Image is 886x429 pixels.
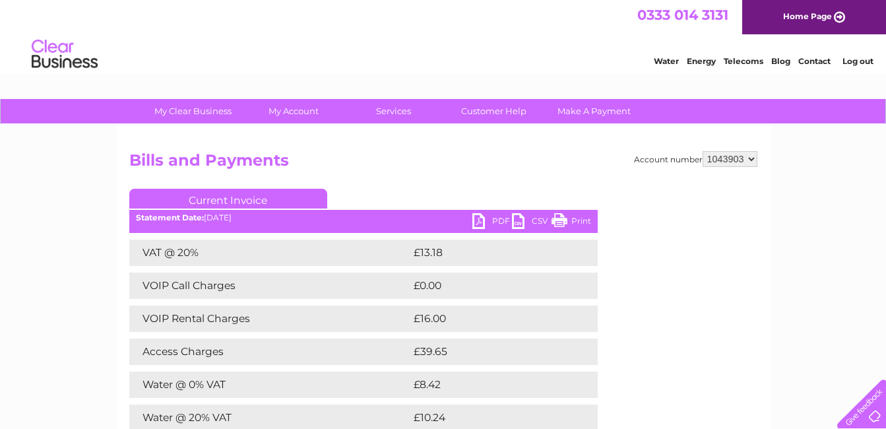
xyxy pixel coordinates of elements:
[410,339,571,365] td: £39.65
[410,240,569,266] td: £13.18
[139,99,247,123] a: My Clear Business
[129,189,327,209] a: Current Invoice
[129,273,410,299] td: VOIP Call Charges
[410,306,571,332] td: £16.00
[798,56,831,66] a: Contact
[687,56,716,66] a: Energy
[136,213,204,222] b: Statement Date:
[129,339,410,365] td: Access Charges
[842,56,873,66] a: Log out
[771,56,790,66] a: Blog
[540,99,649,123] a: Make A Payment
[339,99,448,123] a: Services
[472,213,512,232] a: PDF
[129,372,410,398] td: Water @ 0% VAT
[410,372,567,398] td: £8.42
[654,56,679,66] a: Water
[31,34,98,75] img: logo.png
[239,99,348,123] a: My Account
[439,99,548,123] a: Customer Help
[410,273,567,299] td: £0.00
[552,213,591,232] a: Print
[129,213,598,222] div: [DATE]
[637,7,728,23] a: 0333 014 3131
[129,306,410,332] td: VOIP Rental Charges
[512,213,552,232] a: CSV
[634,151,757,167] div: Account number
[132,7,755,64] div: Clear Business is a trading name of Verastar Limited (registered in [GEOGRAPHIC_DATA] No. 3667643...
[724,56,763,66] a: Telecoms
[129,240,410,266] td: VAT @ 20%
[129,151,757,176] h2: Bills and Payments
